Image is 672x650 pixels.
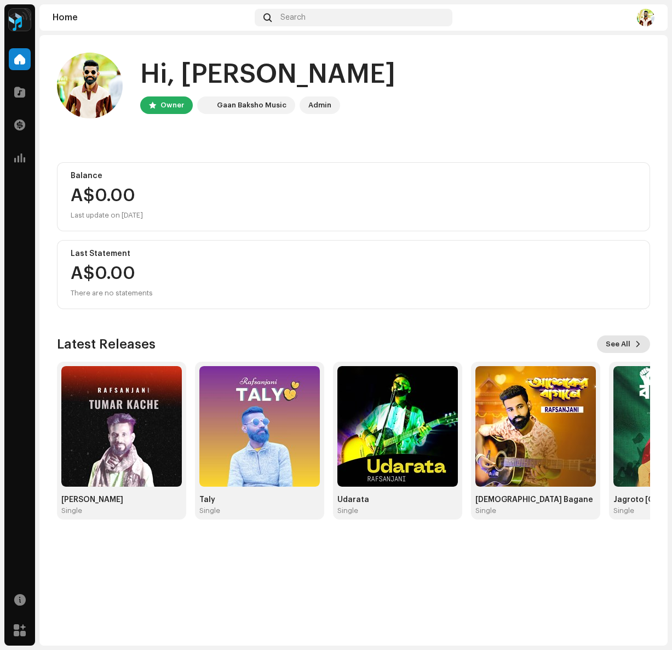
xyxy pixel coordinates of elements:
img: 2dae3d76-597f-44f3-9fef-6a12da6d2ece [9,9,31,31]
div: Udarata [337,495,458,504]
div: Single [337,506,358,515]
img: 675b1877-dcb8-4ec7-8b3a-f1faeea89ac6 [61,366,182,487]
div: Single [475,506,496,515]
div: There are no statements [71,287,153,300]
img: d51e3c78-6772-4c9f-937c-dab87ff8adcf [57,53,123,118]
div: [DEMOGRAPHIC_DATA] Bagane [475,495,596,504]
div: Single [61,506,82,515]
re-o-card-value: Last Statement [57,240,650,309]
re-o-card-value: Balance [57,162,650,231]
div: Balance [71,172,636,180]
div: Last Statement [71,249,636,258]
div: Hi, [PERSON_NAME] [140,57,395,92]
div: Home [53,13,250,22]
div: Single [199,506,220,515]
div: Last update on [DATE] [71,209,636,222]
div: Gaan Baksho Music [217,99,286,112]
div: [PERSON_NAME] [61,495,182,504]
img: f7d2f31c-96e7-40e9-82b2-e5dea002b670 [337,366,458,487]
h3: Latest Releases [57,335,156,353]
img: d51e3c78-6772-4c9f-937c-dab87ff8adcf [637,9,654,26]
img: 47cb8d21-4337-47dc-aa42-3d1a3734dffa [475,366,596,487]
button: See All [597,335,650,353]
div: Single [613,506,634,515]
span: Search [280,13,306,22]
div: Admin [308,99,331,112]
img: 2dae3d76-597f-44f3-9fef-6a12da6d2ece [199,99,212,112]
span: See All [606,333,630,355]
img: 5714fd57-b183-4a31-b76d-1adffe93727a [199,366,320,487]
div: Taly [199,495,320,504]
div: Owner [160,99,184,112]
